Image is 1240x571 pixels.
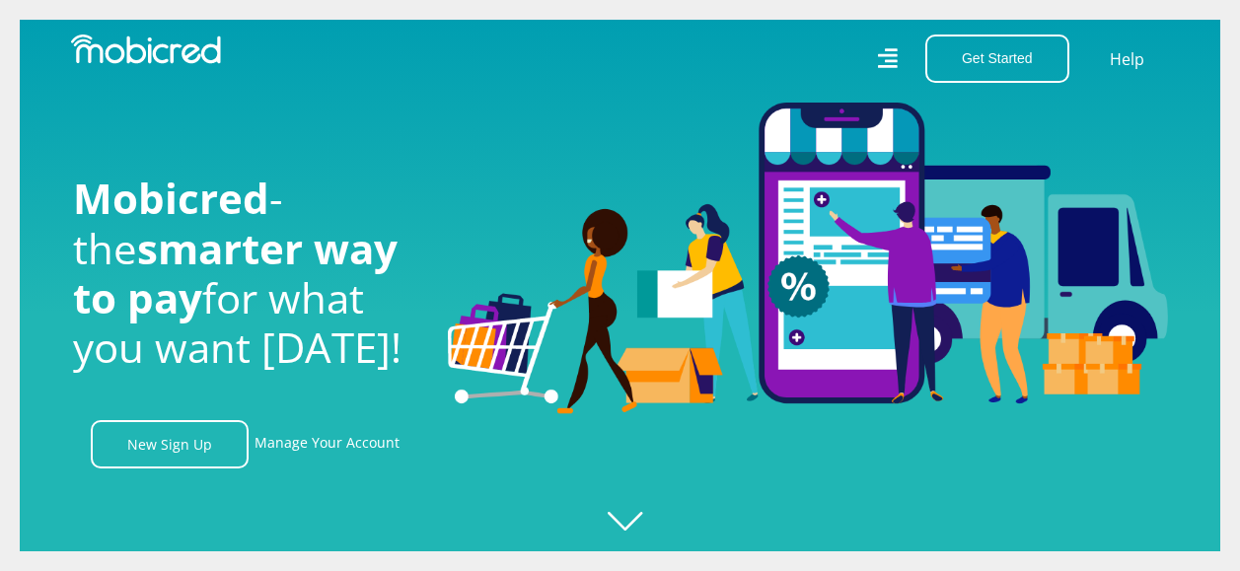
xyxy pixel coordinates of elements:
[73,220,398,325] span: smarter way to pay
[91,420,249,468] a: New Sign Up
[1109,46,1145,72] a: Help
[448,103,1168,414] img: Welcome to Mobicred
[71,35,221,64] img: Mobicred
[73,174,418,373] h1: - the for what you want [DATE]!
[255,420,400,468] a: Manage Your Account
[73,170,269,226] span: Mobicred
[925,35,1069,83] button: Get Started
